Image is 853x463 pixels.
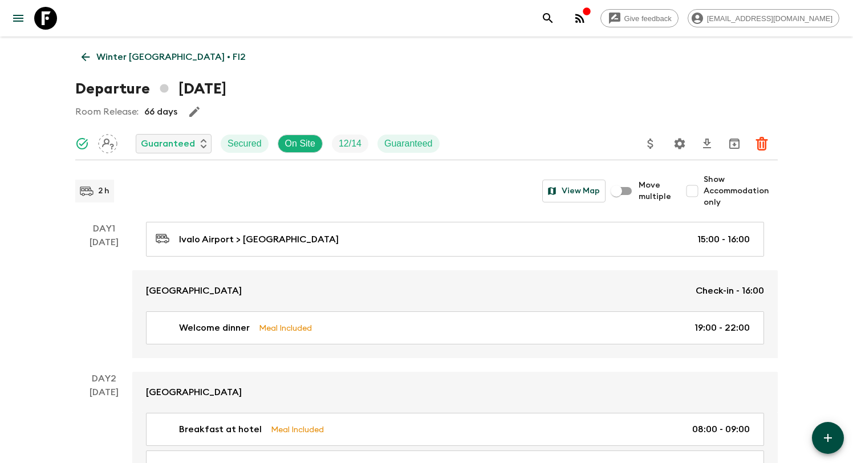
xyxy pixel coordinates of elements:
[146,311,764,344] a: Welcome dinnerMeal Included19:00 - 22:00
[228,137,262,151] p: Secured
[696,132,718,155] button: Download CSV
[697,233,750,246] p: 15:00 - 16:00
[723,132,746,155] button: Archive (Completed, Cancelled or Unsynced Departures only)
[141,137,195,151] p: Guaranteed
[146,385,242,399] p: [GEOGRAPHIC_DATA]
[668,132,691,155] button: Settings
[146,413,764,446] a: Breakfast at hotelMeal Included08:00 - 09:00
[271,423,324,436] p: Meal Included
[600,9,679,27] a: Give feedback
[221,135,269,153] div: Secured
[179,423,262,436] p: Breakfast at hotel
[146,222,764,257] a: Ivalo Airport > [GEOGRAPHIC_DATA]15:00 - 16:00
[98,137,117,147] span: Assign pack leader
[75,46,252,68] a: Winter [GEOGRAPHIC_DATA] • FI2
[75,137,89,151] svg: Synced Successfully
[146,284,242,298] p: [GEOGRAPHIC_DATA]
[75,372,132,385] p: Day 2
[384,137,433,151] p: Guaranteed
[7,7,30,30] button: menu
[75,222,132,235] p: Day 1
[259,322,312,334] p: Meal Included
[694,321,750,335] p: 19:00 - 22:00
[339,137,361,151] p: 12 / 14
[278,135,323,153] div: On Site
[701,14,839,23] span: [EMAIL_ADDRESS][DOMAIN_NAME]
[537,7,559,30] button: search adventures
[332,135,368,153] div: Trip Fill
[688,9,839,27] div: [EMAIL_ADDRESS][DOMAIN_NAME]
[179,233,339,246] p: Ivalo Airport > [GEOGRAPHIC_DATA]
[132,372,778,413] a: [GEOGRAPHIC_DATA]
[750,132,773,155] button: Delete
[98,185,109,197] p: 2 h
[618,14,678,23] span: Give feedback
[692,423,750,436] p: 08:00 - 09:00
[542,180,606,202] button: View Map
[179,321,250,335] p: Welcome dinner
[75,105,139,119] p: Room Release:
[285,137,315,151] p: On Site
[96,50,246,64] p: Winter [GEOGRAPHIC_DATA] • FI2
[696,284,764,298] p: Check-in - 16:00
[90,235,119,358] div: [DATE]
[639,132,662,155] button: Update Price, Early Bird Discount and Costs
[132,270,778,311] a: [GEOGRAPHIC_DATA]Check-in - 16:00
[144,105,177,119] p: 66 days
[75,78,226,100] h1: Departure [DATE]
[704,174,778,208] span: Show Accommodation only
[639,180,672,202] span: Move multiple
